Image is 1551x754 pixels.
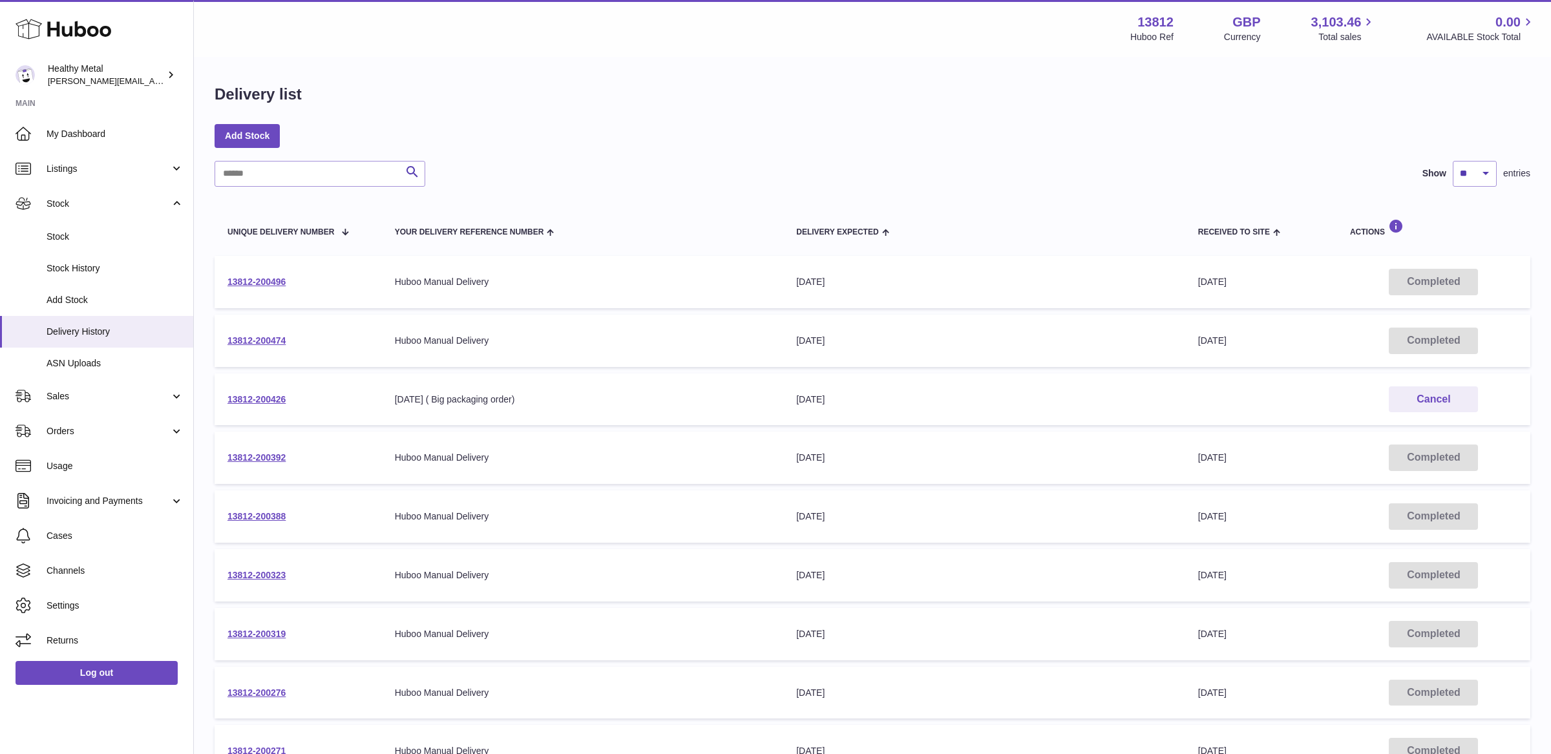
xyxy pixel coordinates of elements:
[215,124,280,147] a: Add Stock
[227,452,286,463] a: 13812-200392
[47,530,184,542] span: Cases
[1137,14,1174,31] strong: 13812
[796,228,878,236] span: Delivery Expected
[47,262,184,275] span: Stock History
[1224,31,1261,43] div: Currency
[1426,31,1535,43] span: AVAILABLE Stock Total
[1130,31,1174,43] div: Huboo Ref
[796,569,1172,581] div: [DATE]
[47,390,170,403] span: Sales
[227,335,286,346] a: 13812-200474
[1318,31,1376,43] span: Total sales
[1198,687,1227,698] span: [DATE]
[395,335,771,347] div: Huboo Manual Delivery
[395,452,771,464] div: Huboo Manual Delivery
[1311,14,1362,31] span: 3,103.46
[47,198,170,210] span: Stock
[47,425,170,437] span: Orders
[1198,335,1227,346] span: [DATE]
[1495,14,1521,31] span: 0.00
[47,326,184,338] span: Delivery History
[1426,14,1535,43] a: 0.00 AVAILABLE Stock Total
[47,460,184,472] span: Usage
[47,357,184,370] span: ASN Uploads
[16,661,178,684] a: Log out
[47,495,170,507] span: Invoicing and Payments
[227,394,286,404] a: 13812-200426
[1503,167,1530,180] span: entries
[227,511,286,521] a: 13812-200388
[215,84,302,105] h1: Delivery list
[796,276,1172,288] div: [DATE]
[227,687,286,698] a: 13812-200276
[395,628,771,640] div: Huboo Manual Delivery
[47,294,184,306] span: Add Stock
[796,335,1172,347] div: [DATE]
[48,63,164,87] div: Healthy Metal
[47,634,184,647] span: Returns
[1198,228,1270,236] span: Received to Site
[1350,219,1517,236] div: Actions
[395,687,771,699] div: Huboo Manual Delivery
[395,228,544,236] span: Your Delivery Reference Number
[796,393,1172,406] div: [DATE]
[47,128,184,140] span: My Dashboard
[1422,167,1446,180] label: Show
[1198,277,1227,287] span: [DATE]
[227,629,286,639] a: 13812-200319
[47,565,184,577] span: Channels
[796,628,1172,640] div: [DATE]
[1198,511,1227,521] span: [DATE]
[796,687,1172,699] div: [DATE]
[47,600,184,612] span: Settings
[227,228,334,236] span: Unique Delivery Number
[395,510,771,523] div: Huboo Manual Delivery
[1198,629,1227,639] span: [DATE]
[48,76,259,86] span: [PERSON_NAME][EMAIL_ADDRESS][DOMAIN_NAME]
[47,163,170,175] span: Listings
[796,510,1172,523] div: [DATE]
[16,65,35,85] img: jose@healthy-metal.com
[395,393,771,406] div: [DATE] ( Big packaging order)
[47,231,184,243] span: Stock
[1198,570,1227,580] span: [DATE]
[227,277,286,287] a: 13812-200496
[796,452,1172,464] div: [DATE]
[1389,386,1478,413] button: Cancel
[227,570,286,580] a: 13812-200323
[1232,14,1260,31] strong: GBP
[395,569,771,581] div: Huboo Manual Delivery
[395,276,771,288] div: Huboo Manual Delivery
[1311,14,1377,43] a: 3,103.46 Total sales
[1198,452,1227,463] span: [DATE]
